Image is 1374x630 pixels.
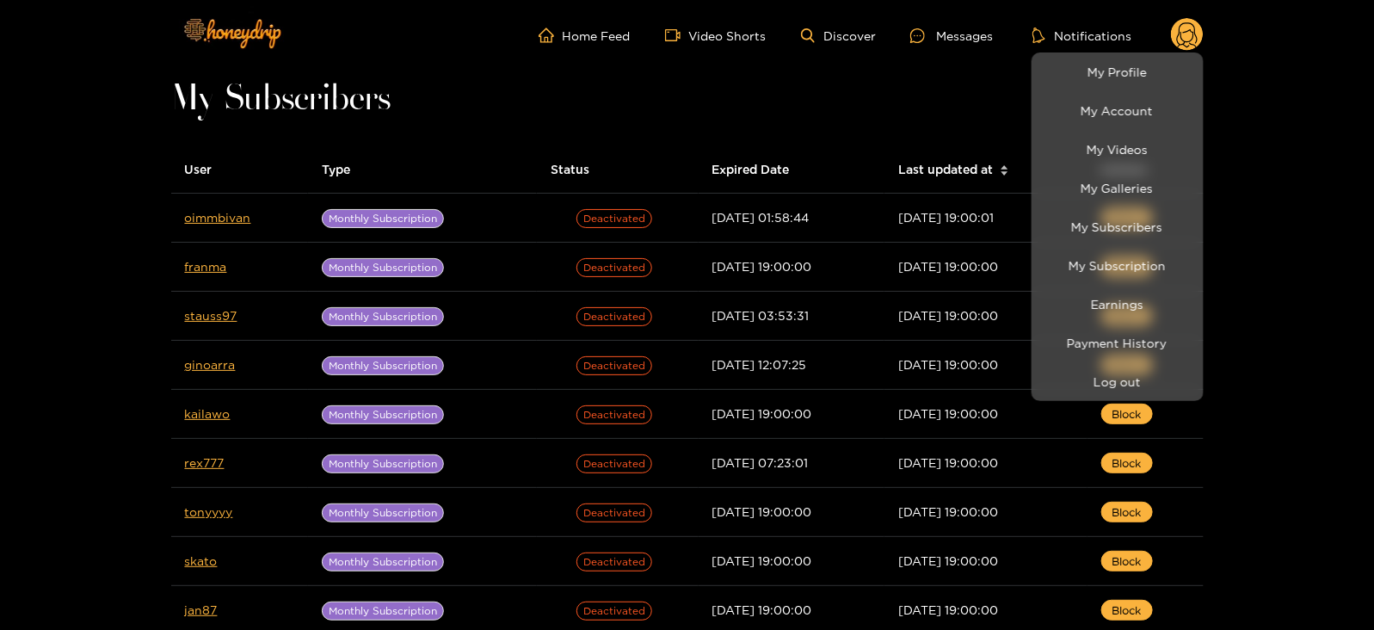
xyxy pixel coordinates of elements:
[1036,173,1199,203] a: My Galleries
[1036,328,1199,358] a: Payment History
[1036,134,1199,164] a: My Videos
[1036,96,1199,126] a: My Account
[1036,289,1199,319] a: Earnings
[1036,250,1199,281] a: My Subscription
[1036,212,1199,242] a: My Subscribers
[1036,367,1199,397] button: Log out
[1036,57,1199,87] a: My Profile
